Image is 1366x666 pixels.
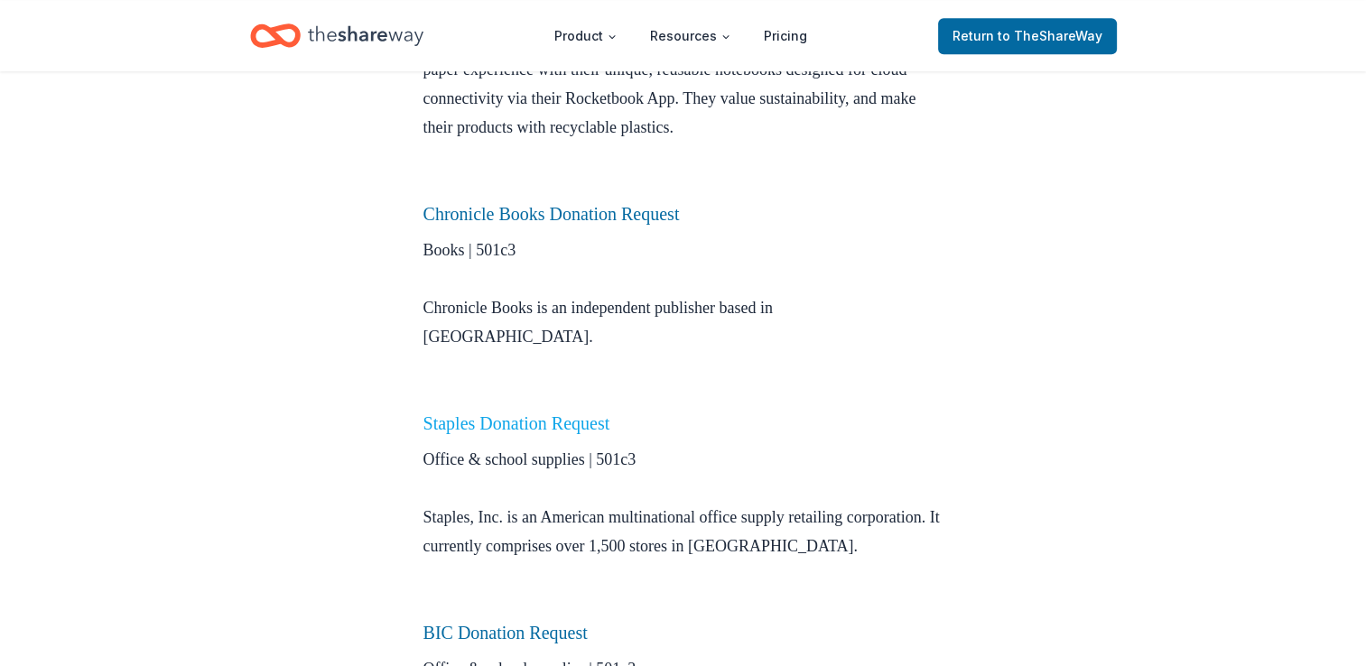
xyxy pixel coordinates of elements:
a: Staples Donation Request [423,413,610,433]
a: Chronicle Books Donation Request [423,204,680,224]
span: to TheShareWay [998,28,1102,43]
button: Resources [636,18,746,54]
nav: Main [540,14,822,57]
button: Product [540,18,632,54]
a: Pricing [749,18,822,54]
a: Home [250,14,423,57]
p: Office & school supplies | 501c3 Staples, Inc. is an American multinational office supply retaili... [423,445,943,618]
a: Returnto TheShareWay [938,18,1117,54]
a: BIC Donation Request [423,623,588,643]
span: Return [952,25,1102,47]
p: Books | 501c3 Chronicle Books is an independent publisher based in [GEOGRAPHIC_DATA]. [423,236,943,409]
